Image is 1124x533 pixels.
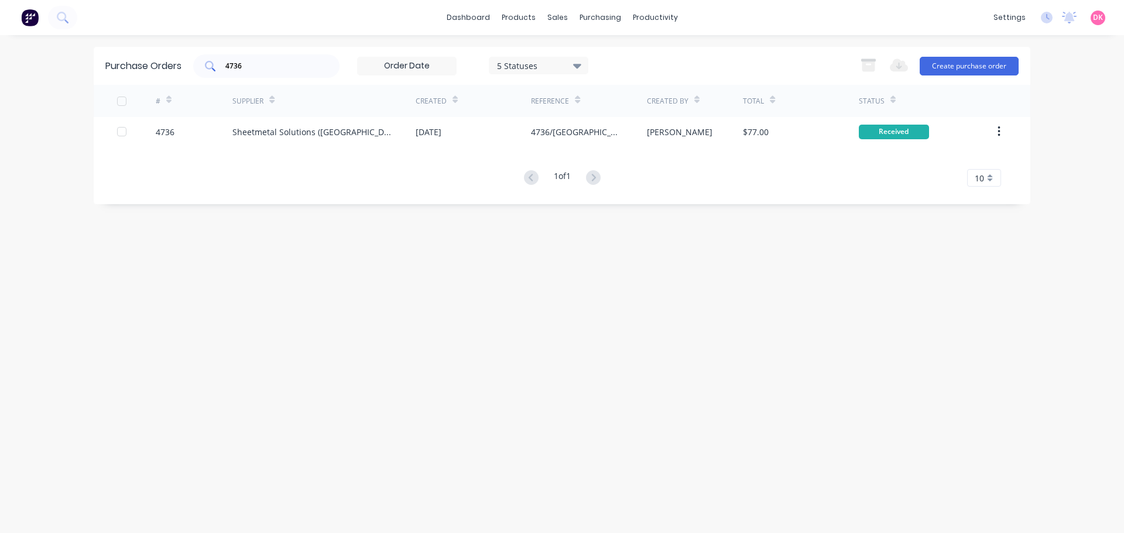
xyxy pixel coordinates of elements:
div: settings [988,9,1032,26]
div: Sheetmetal Solutions ([GEOGRAPHIC_DATA]) Pty Ltd [232,126,392,138]
div: Status [859,96,885,106]
button: Create purchase order [920,57,1019,75]
a: dashboard [441,9,496,26]
div: Created [416,96,447,106]
div: [DATE] [416,126,441,138]
input: Order Date [358,57,456,75]
div: Purchase Orders [105,59,181,73]
div: Supplier [232,96,263,106]
div: Reference [531,96,569,106]
div: 5 Statuses [497,59,581,71]
div: productivity [627,9,684,26]
img: Factory [21,9,39,26]
div: 1 of 1 [554,170,571,187]
span: DK [1093,12,1103,23]
span: 10 [975,172,984,184]
div: Created By [647,96,688,106]
div: Total [743,96,764,106]
div: 4736 [156,126,174,138]
div: Received [859,125,929,139]
div: [PERSON_NAME] [647,126,712,138]
div: # [156,96,160,106]
input: Search purchase orders... [224,60,321,72]
div: sales [542,9,574,26]
div: 4736/[GEOGRAPHIC_DATA][DEMOGRAPHIC_DATA] [531,126,623,138]
div: products [496,9,542,26]
div: $77.00 [743,126,769,138]
div: purchasing [574,9,627,26]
